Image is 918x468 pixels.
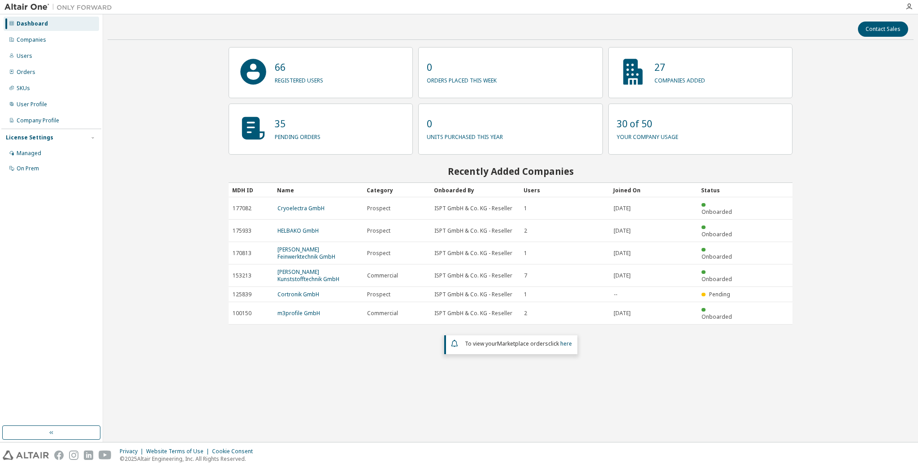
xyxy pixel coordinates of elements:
[17,101,47,108] div: User Profile
[427,117,503,130] p: 0
[524,250,527,257] span: 1
[277,309,320,317] a: m3profile GmbH
[212,448,258,455] div: Cookie Consent
[524,291,527,298] span: 1
[275,130,320,141] p: pending orders
[84,451,93,460] img: linkedin.svg
[614,291,617,298] span: --
[17,117,59,124] div: Company Profile
[701,253,732,260] span: Onboarded
[858,22,908,37] button: Contact Sales
[434,227,512,234] span: ISPT GmbH & Co. KG - Reseller
[427,74,497,84] p: orders placed this week
[614,310,631,317] span: [DATE]
[277,246,335,260] a: [PERSON_NAME] Feinwerktechnik GmbH
[99,451,112,460] img: youtube.svg
[120,448,146,455] div: Privacy
[17,20,48,27] div: Dashboard
[17,150,41,157] div: Managed
[277,268,339,283] a: [PERSON_NAME] Kunststofftechnik GmbH
[275,61,323,74] p: 66
[233,291,251,298] span: 125839
[367,291,390,298] span: Prospect
[146,448,212,455] div: Website Terms of Use
[613,183,694,197] div: Joined On
[427,130,503,141] p: units purchased this year
[524,183,606,197] div: Users
[233,227,251,234] span: 175933
[367,272,398,279] span: Commercial
[17,36,46,43] div: Companies
[434,272,512,279] span: ISPT GmbH & Co. KG - Reseller
[120,455,258,463] p: © 2025 Altair Engineering, Inc. All Rights Reserved.
[617,117,678,130] p: 30 of 50
[277,290,319,298] a: Cortronik GmbH
[69,451,78,460] img: instagram.svg
[275,74,323,84] p: registered users
[701,313,732,321] span: Onboarded
[434,291,512,298] span: ISPT GmbH & Co. KG - Reseller
[277,183,359,197] div: Name
[434,310,512,317] span: ISPT GmbH & Co. KG - Reseller
[277,227,319,234] a: HELBAKO GmbH
[233,272,251,279] span: 153213
[524,227,527,234] span: 2
[367,310,398,317] span: Commercial
[654,74,705,84] p: companies added
[434,183,516,197] div: Onboarded By
[654,61,705,74] p: 27
[560,340,572,347] a: here
[614,250,631,257] span: [DATE]
[524,205,527,212] span: 1
[701,230,732,238] span: Onboarded
[233,250,251,257] span: 170813
[367,227,390,234] span: Prospect
[17,165,39,172] div: On Prem
[229,165,793,177] h2: Recently Added Companies
[17,52,32,60] div: Users
[275,117,320,130] p: 35
[367,205,390,212] span: Prospect
[54,451,64,460] img: facebook.svg
[614,205,631,212] span: [DATE]
[701,275,732,283] span: Onboarded
[709,290,730,298] span: Pending
[6,134,53,141] div: License Settings
[465,340,572,347] span: To view your click
[17,69,35,76] div: Orders
[434,205,512,212] span: ISPT GmbH & Co. KG - Reseller
[427,61,497,74] p: 0
[701,183,739,197] div: Status
[614,272,631,279] span: [DATE]
[277,204,325,212] a: Cryoelectra GmbH
[524,272,527,279] span: 7
[497,340,548,347] em: Marketplace orders
[17,85,30,92] div: SKUs
[3,451,49,460] img: altair_logo.svg
[4,3,117,12] img: Altair One
[617,130,678,141] p: your company usage
[367,250,390,257] span: Prospect
[614,227,631,234] span: [DATE]
[233,310,251,317] span: 100150
[524,310,527,317] span: 2
[232,183,270,197] div: MDH ID
[367,183,427,197] div: Category
[701,208,732,216] span: Onboarded
[434,250,512,257] span: ISPT GmbH & Co. KG - Reseller
[233,205,251,212] span: 177082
